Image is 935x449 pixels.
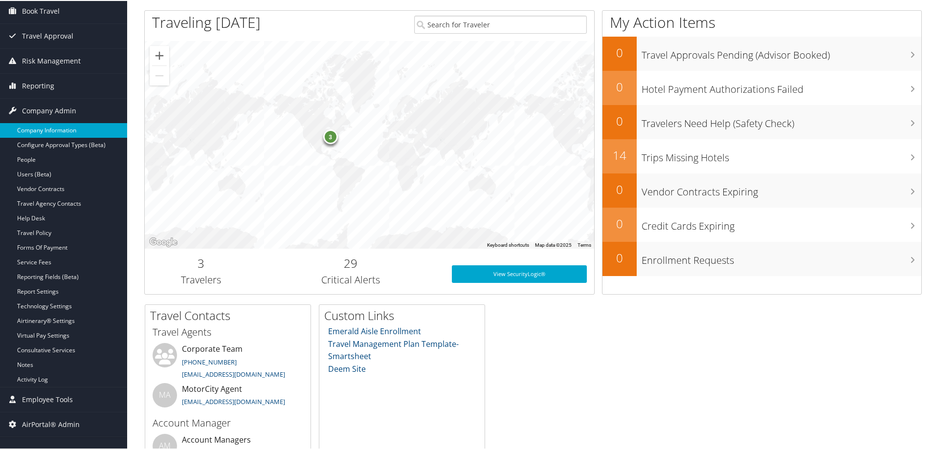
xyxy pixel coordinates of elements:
h2: 0 [602,249,637,265]
a: 0Vendor Contracts Expiring [602,172,921,207]
span: AirPortal® Admin [22,411,80,436]
a: [EMAIL_ADDRESS][DOMAIN_NAME] [182,369,285,378]
button: Zoom out [150,65,169,85]
input: Search for Traveler [414,15,587,33]
a: [PHONE_NUMBER] [182,357,237,365]
h2: Custom Links [324,306,485,323]
li: Corporate Team [148,342,308,382]
h1: Traveling [DATE] [152,11,261,32]
span: Employee Tools [22,386,73,411]
h2: 0 [602,78,637,94]
h3: Critical Alerts [265,272,437,286]
h3: Travelers [152,272,250,286]
h2: Travel Contacts [150,306,311,323]
h3: Vendor Contracts Expiring [642,179,921,198]
h2: 0 [602,214,637,231]
h2: 3 [152,254,250,271]
a: 0Enrollment Requests [602,241,921,275]
a: Travel Management Plan Template- Smartsheet [328,338,459,361]
h1: My Action Items [602,11,921,32]
h2: 29 [265,254,437,271]
span: Company Admin [22,98,76,122]
span: Map data ©2025 [535,241,572,247]
h3: Travelers Need Help (Safety Check) [642,111,921,129]
div: 3 [323,128,337,143]
span: Travel Approval [22,23,73,47]
a: 0Travel Approvals Pending (Advisor Booked) [602,36,921,70]
h3: Travel Agents [153,324,303,338]
span: Risk Management [22,48,81,72]
a: 0Travelers Need Help (Safety Check) [602,104,921,138]
h3: Credit Cards Expiring [642,214,921,232]
h2: 0 [602,43,637,60]
a: 0Hotel Payment Authorizations Failed [602,70,921,104]
button: Keyboard shortcuts [487,241,529,248]
h3: Travel Approvals Pending (Advisor Booked) [642,43,921,61]
a: 0Credit Cards Expiring [602,207,921,241]
a: View SecurityLogic® [452,264,587,282]
a: Open this area in Google Maps (opens a new window) [147,235,179,248]
h2: 0 [602,112,637,128]
a: Emerald Aisle Enrollment [328,325,421,336]
h3: Trips Missing Hotels [642,145,921,164]
button: Zoom in [150,45,169,64]
h3: Hotel Payment Authorizations Failed [642,77,921,95]
li: MotorCity Agent [148,382,308,414]
a: [EMAIL_ADDRESS][DOMAIN_NAME] [182,396,285,405]
img: Google [147,235,179,248]
span: Reporting [22,73,54,97]
a: Deem Site [328,363,366,373]
a: Terms (opens in new tab) [578,241,591,247]
h2: 14 [602,146,637,163]
h3: Account Manager [153,415,303,429]
h2: 0 [602,180,637,197]
div: MA [153,382,177,406]
a: 14Trips Missing Hotels [602,138,921,172]
h3: Enrollment Requests [642,248,921,266]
